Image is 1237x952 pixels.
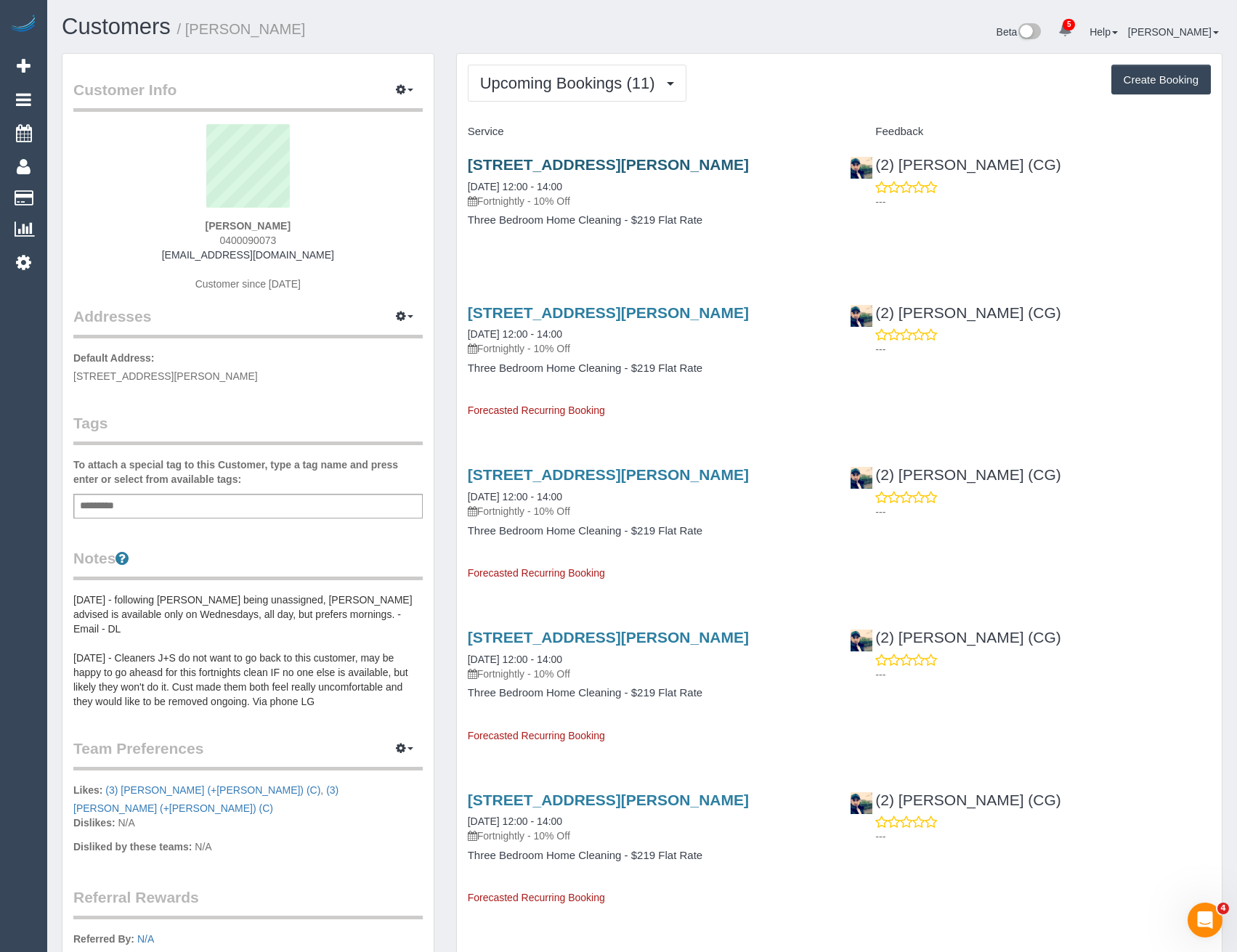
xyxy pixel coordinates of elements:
[468,654,562,665] a: [DATE] 12:00 - 14:00
[73,593,423,709] pre: [DATE] - following [PERSON_NAME] being unassigned, [PERSON_NAME] advised is available only on Wed...
[468,328,562,340] a: [DATE] 12:00 - 14:00
[468,156,749,173] a: [STREET_ADDRESS][PERSON_NAME]
[62,14,171,39] a: Customers
[468,362,829,375] h4: Three Bedroom Home Cleaning - $219 Flat Rate
[206,220,291,232] strong: [PERSON_NAME]
[468,829,829,843] p: Fortnightly - 10% Off
[105,784,320,796] a: (3) [PERSON_NAME] (+[PERSON_NAME]) (C)
[851,305,872,327] img: (2) Syed Razvi (CG)
[851,157,872,179] img: (2) Syed Razvi (CG)
[850,304,1061,321] a: (2) [PERSON_NAME] (CG)
[468,491,562,503] a: [DATE] 12:00 - 14:00
[73,412,423,445] legend: Tags
[850,466,1061,483] a: (2) [PERSON_NAME] (CG)
[73,548,423,580] legend: Notes
[73,457,423,487] label: To attach a special tag to this Customer, type a tag name and press enter or select from availabl...
[219,235,276,246] span: 0400090073
[468,567,605,579] span: Forecasted Recurring Booking
[468,181,562,192] a: [DATE] 12:00 - 14:00
[850,156,1061,173] a: (2) [PERSON_NAME] (CG)
[73,738,423,770] legend: Team Preferences
[468,214,829,227] h4: Three Bedroom Home Cleaning - $219 Flat Rate
[850,629,1061,646] a: (2) [PERSON_NAME] (CG)
[850,792,1061,808] a: (2) [PERSON_NAME] (CG)
[468,792,749,808] a: [STREET_ADDRESS][PERSON_NAME]
[851,630,872,651] img: (2) Syed Razvi (CG)
[468,404,605,416] span: Forecasted Recurring Booking
[9,15,38,35] img: Automaid Logo
[118,817,134,829] span: N/A
[468,194,829,208] p: Fortnightly - 10% Off
[105,784,323,796] span: ,
[137,933,154,945] a: N/A
[1111,65,1211,95] button: Create Booking
[468,850,829,862] h4: Three Bedroom Home Cleaning - $219 Flat Rate
[468,504,829,518] p: Fortnightly - 10% Off
[73,370,258,382] span: [STREET_ADDRESS][PERSON_NAME]
[195,278,301,290] span: Customer since [DATE]
[468,687,829,699] h4: Three Bedroom Home Cleaning - $219 Flat Rate
[73,783,102,797] label: Likes:
[468,466,749,483] a: [STREET_ADDRESS][PERSON_NAME]
[1128,26,1219,38] a: [PERSON_NAME]
[1017,23,1041,42] img: New interface
[468,65,686,102] button: Upcoming Bookings (11)
[73,839,192,854] label: Disliked by these teams:
[1090,26,1118,38] a: Help
[468,341,829,356] p: Fortnightly - 10% Off
[177,21,306,37] small: / [PERSON_NAME]
[997,26,1042,38] a: Beta
[73,351,155,365] label: Default Address:
[73,79,423,112] legend: Customer Info
[73,815,115,830] label: Dislikes:
[875,829,1211,844] p: ---
[1188,903,1222,937] iframe: Intercom live chat
[875,505,1211,519] p: ---
[73,887,423,919] legend: Referral Rewards
[851,792,872,814] img: (2) Syed Razvi (CG)
[468,304,749,321] a: [STREET_ADDRESS][PERSON_NAME]
[875,667,1211,682] p: ---
[162,249,334,261] a: [EMAIL_ADDRESS][DOMAIN_NAME]
[73,932,134,946] label: Referred By:
[468,126,829,138] h4: Service
[468,730,605,741] span: Forecasted Recurring Booking
[468,629,749,646] a: [STREET_ADDRESS][PERSON_NAME]
[73,784,338,814] a: (3) [PERSON_NAME] (+[PERSON_NAME]) (C)
[468,892,605,903] span: Forecasted Recurring Booking
[480,74,662,92] span: Upcoming Bookings (11)
[851,467,872,489] img: (2) Syed Razvi (CG)
[1217,903,1229,914] span: 4
[1051,15,1079,46] a: 5
[468,525,829,537] h4: Three Bedroom Home Cleaning - $219 Flat Rate
[1063,19,1075,30] span: 5
[875,342,1211,357] p: ---
[468,815,562,827] a: [DATE] 12:00 - 14:00
[468,667,829,681] p: Fortnightly - 10% Off
[875,195,1211,209] p: ---
[195,841,211,853] span: N/A
[850,126,1211,138] h4: Feedback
